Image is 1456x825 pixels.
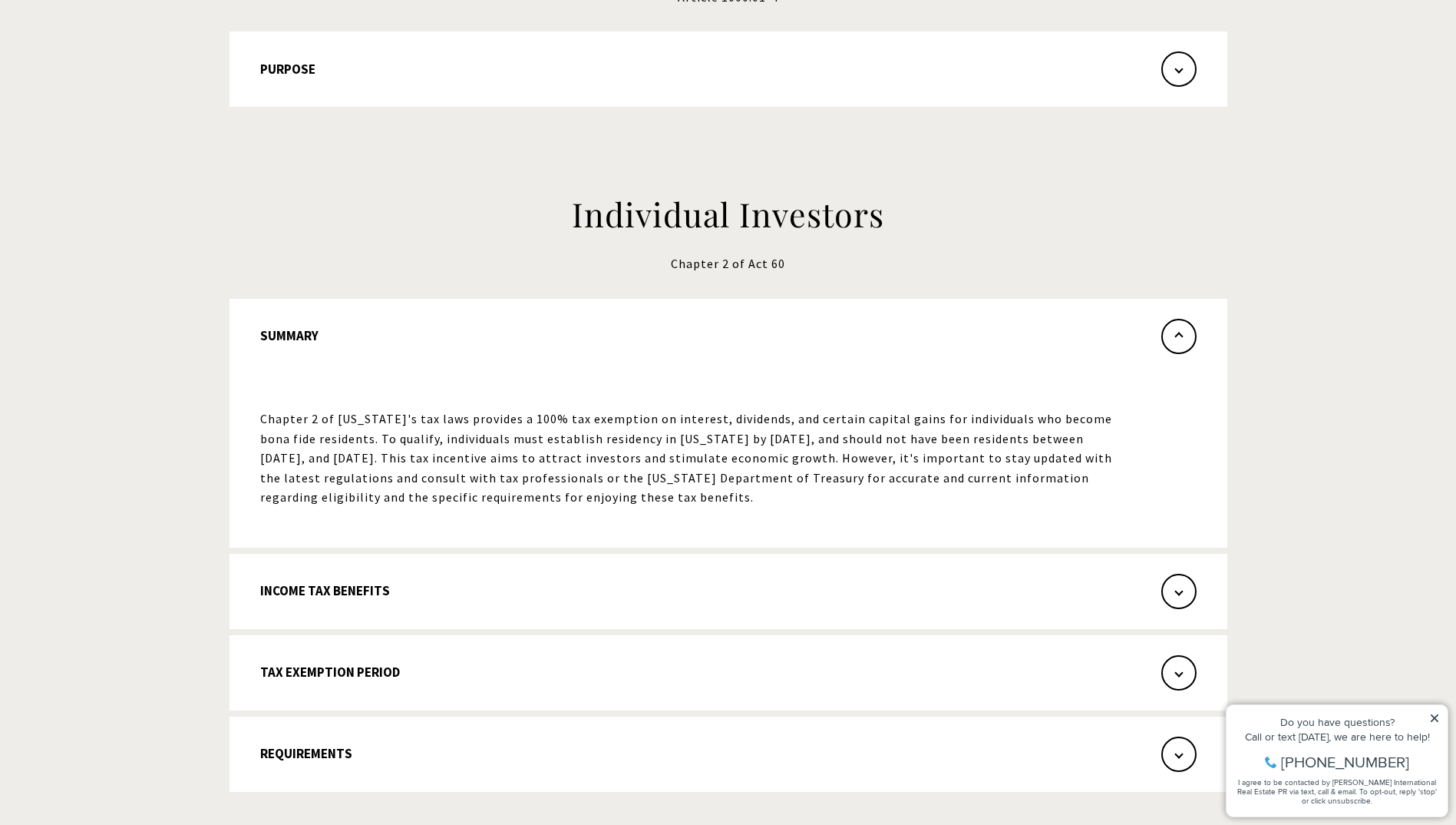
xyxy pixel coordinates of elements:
[260,409,1131,508] p: Chapter 2 of [US_STATE]'s tax laws provides a 100% tax exemption on interest, dividends, and cert...
[63,72,191,88] span: [PHONE_NUMBER]
[229,717,1227,792] button: Requirements
[229,554,1227,629] button: Income Tax Benefits
[398,254,1058,274] p: Chapter 2 of Act 60
[229,299,1227,389] button: Summary
[16,35,222,45] div: Do you have questions?
[19,94,219,124] span: I agree to be contacted by [PERSON_NAME] International Real Estate PR via text, call & email. To ...
[16,49,222,60] div: Call or text [DATE], we are here to help!
[229,31,1227,107] button: Purpose
[229,389,1227,548] div: Purpose
[398,193,1058,236] h2: Individual Investors
[229,635,1227,711] button: Tax Exemption Period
